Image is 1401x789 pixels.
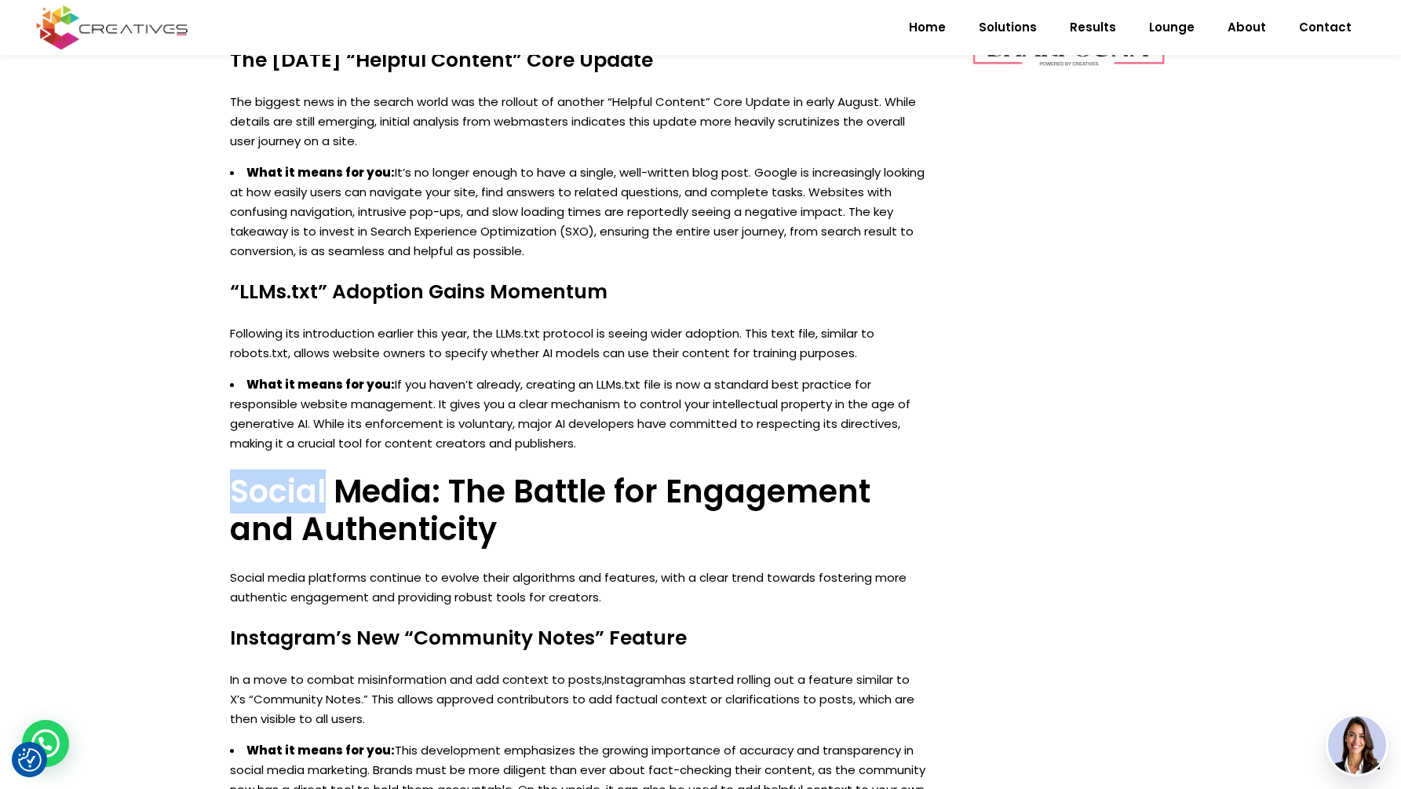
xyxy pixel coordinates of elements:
h3: Social Media: The Battle for Engagement and Authenticity [230,473,927,548]
a: Results [1053,7,1133,48]
li: It’s no longer enough to have a single, well-written blog post. Google is increasingly looking at... [230,163,927,261]
h4: The [DATE] “Helpful Content” Core Update [230,49,927,72]
span: Solutions [979,7,1037,48]
li: If you haven’t already, creating an LLMs.txt file is now a standard best practice for responsible... [230,374,927,453]
a: Home [892,7,962,48]
span: Lounge [1149,7,1195,48]
strong: What it means for you: [246,164,395,181]
img: Revisit consent button [18,748,42,772]
img: agent [1328,716,1386,774]
span: Home [909,7,946,48]
a: Solutions [962,7,1053,48]
span: About [1228,7,1266,48]
strong: What it means for you: [246,376,395,393]
img: Creatives [33,3,192,52]
p: In a move to combat misinformation and add context to posts, has started rolling out a feature si... [230,670,927,729]
a: Instagram [604,671,665,688]
a: Contact [1282,7,1368,48]
strong: What it means for you: [246,742,395,758]
p: Following its introduction earlier this year, the LLMs.txt protocol is seeing wider adoption. Thi... [230,323,927,363]
span: Contact [1299,7,1352,48]
p: Social media platforms continue to evolve their algorithms and features, with a clear trend towar... [230,568,927,607]
p: The biggest news in the search world was the rollout of another “Helpful Content” Core Update in ... [230,92,927,151]
h4: Instagram’s New “Community Notes” Feature [230,626,927,650]
span: Results [1070,7,1116,48]
h4: “LLMs.txt” Adoption Gains Momentum [230,280,927,304]
a: Lounge [1133,7,1211,48]
a: About [1211,7,1282,48]
button: Consent Preferences [18,748,42,772]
